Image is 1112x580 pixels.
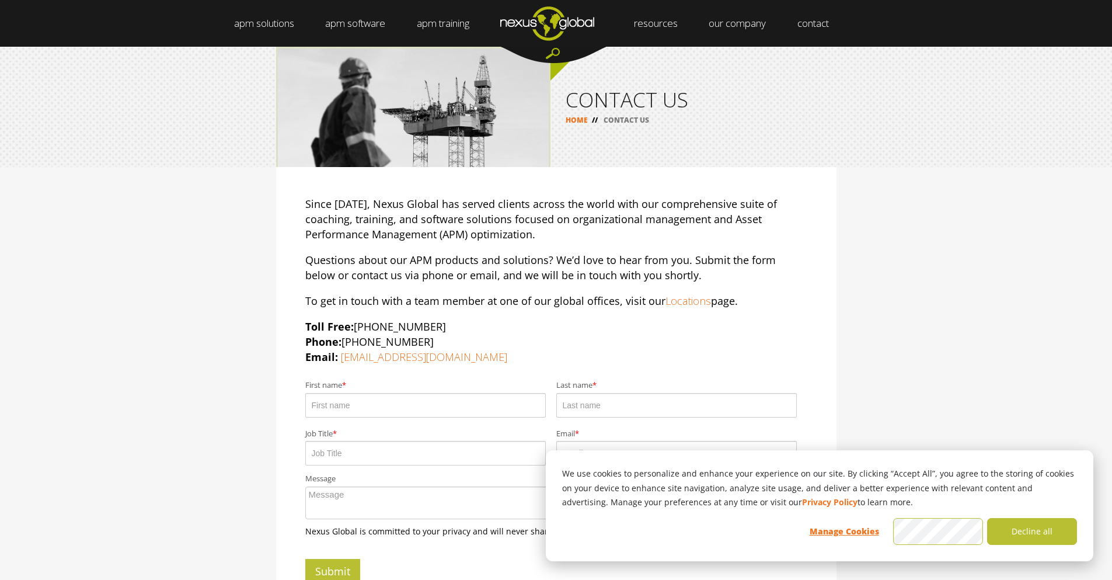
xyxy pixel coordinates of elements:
[305,350,338,364] strong: Email:
[987,518,1077,545] button: Decline all
[305,474,336,484] span: Message
[665,294,711,308] a: Locations
[546,450,1093,561] div: Cookie banner
[588,115,602,125] span: //
[341,350,507,364] a: [EMAIL_ADDRESS][DOMAIN_NAME]
[305,293,807,308] p: To get in touch with a team member at one of our global offices, visit our page.
[305,525,807,537] p: Nexus Global is committed to your privacy and will never share your information. Review our .
[305,196,807,242] p: Since [DATE], Nexus Global has served clients across the world with our comprehensive suite of co...
[556,429,575,439] span: Email
[566,89,821,110] h1: CONTACT US
[802,495,857,510] a: Privacy Policy
[305,393,546,418] input: First name
[305,441,546,466] input: Job Title
[305,429,333,439] span: Job Title
[305,381,342,390] span: First name
[556,393,797,418] input: Last name
[305,252,807,283] p: Questions about our APM products and solutions? We’d love to hear from you. Submit the form below...
[566,115,588,125] a: HOME
[305,335,341,349] strong: Phone:
[556,381,592,390] span: Last name
[556,441,797,466] input: Email
[799,518,889,545] button: Manage Cookies
[305,319,807,364] p: [PHONE_NUMBER] [PHONE_NUMBER]
[562,467,1077,510] p: We use cookies to personalize and enhance your experience on our site. By clicking “Accept All”, ...
[305,319,354,334] strong: Toll Free:
[893,518,983,545] button: Accept all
